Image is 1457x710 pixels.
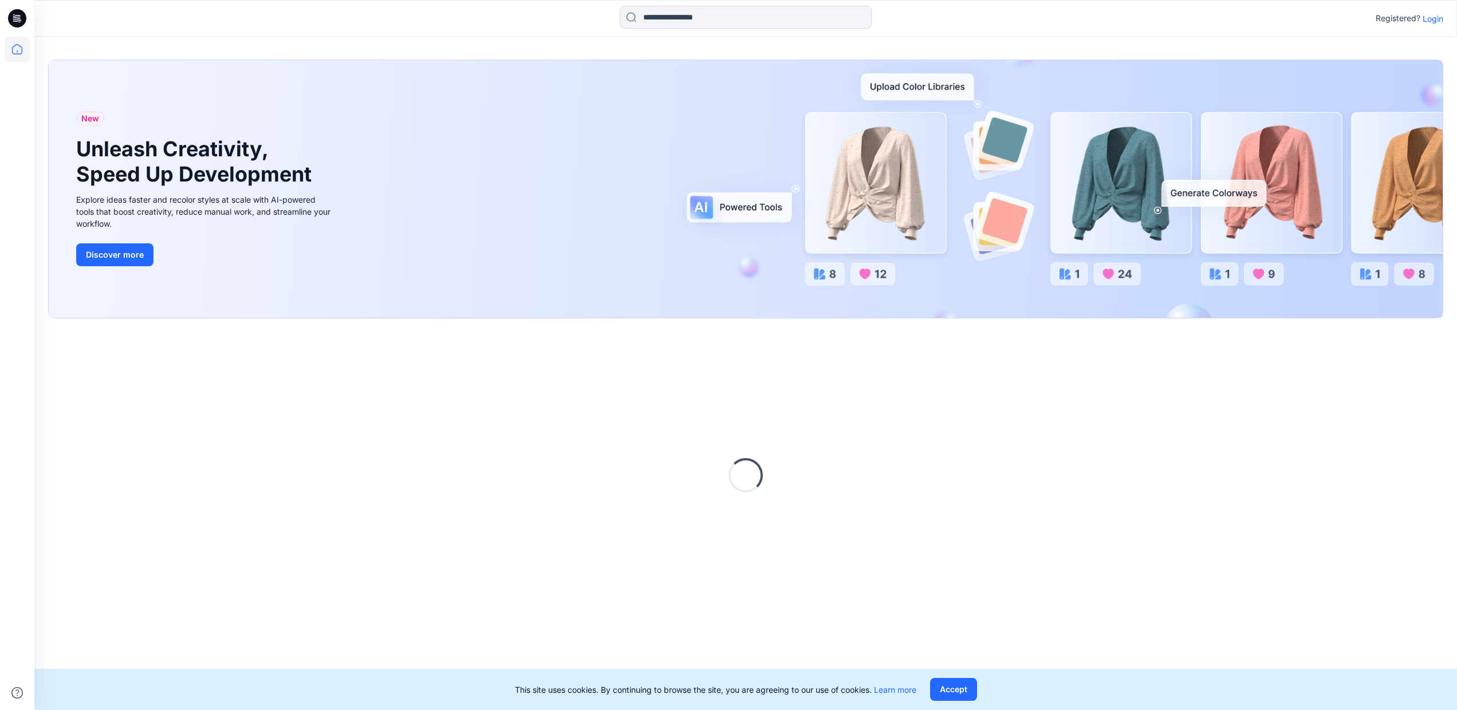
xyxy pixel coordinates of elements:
[76,243,334,266] a: Discover more
[76,194,334,230] div: Explore ideas faster and recolor styles at scale with AI-powered tools that boost creativity, red...
[1423,13,1443,25] p: Login
[515,684,916,696] p: This site uses cookies. By continuing to browse the site, you are agreeing to our use of cookies.
[930,678,977,701] button: Accept
[76,243,153,266] button: Discover more
[874,685,916,695] a: Learn more
[76,137,317,186] h1: Unleash Creativity, Speed Up Development
[81,112,99,125] span: New
[1376,11,1420,25] p: Registered?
